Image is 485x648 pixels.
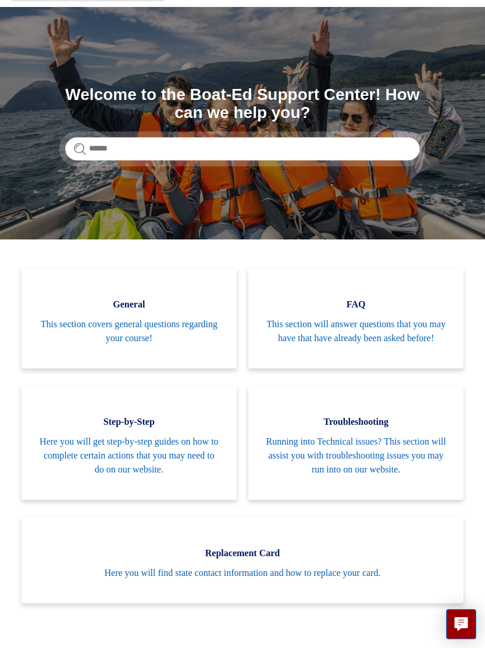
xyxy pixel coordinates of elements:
[266,298,446,312] span: FAQ
[248,386,463,500] a: Troubleshooting Running into Technical issues? This section will assist you with troubleshooting ...
[39,435,219,477] span: Here you will get step-by-step guides on how to complete certain actions that you may need to do ...
[22,386,237,500] a: Step-by-Step Here you will get step-by-step guides on how to complete certain actions that you ma...
[65,137,420,160] input: Search
[39,317,219,345] span: This section covers general questions regarding your course!
[266,317,446,345] span: This section will answer questions that you may have that have already been asked before!
[65,86,420,122] h1: Welcome to the Boat-Ed Support Center! How can we help you?
[39,546,447,560] span: Replacement Card
[266,415,446,429] span: Troubleshooting
[39,415,219,429] span: Step-by-Step
[39,566,447,580] span: Here you will find state contact information and how to replace your card.
[22,517,464,603] a: Replacement Card Here you will find state contact information and how to replace your card.
[446,609,476,639] button: Live chat
[39,298,219,312] span: General
[248,268,463,368] a: FAQ This section will answer questions that you may have that have already been asked before!
[266,435,446,477] span: Running into Technical issues? This section will assist you with troubleshooting issues you may r...
[22,268,237,368] a: General This section covers general questions regarding your course!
